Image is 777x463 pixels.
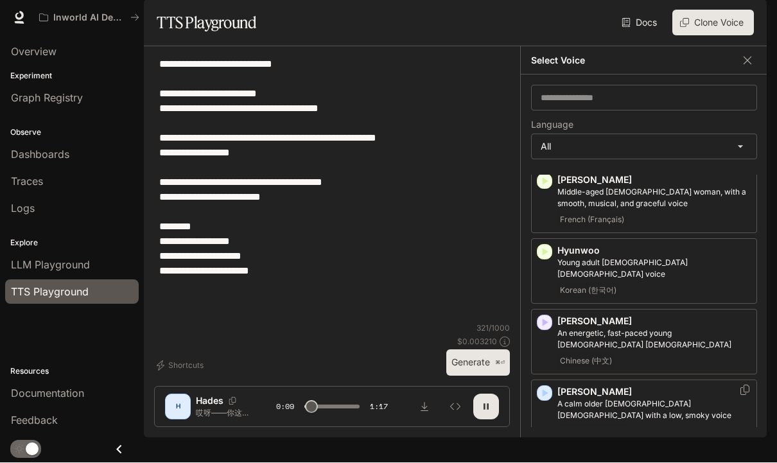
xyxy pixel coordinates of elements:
span: 1:17 [370,401,388,414]
button: Clone Voice [672,10,754,36]
p: [PERSON_NAME] [557,315,751,328]
p: Hades [196,395,223,408]
button: Shortcuts [154,356,209,376]
a: Docs [619,10,662,36]
span: German (Deutsch) [557,424,629,440]
span: Chinese (中文) [557,354,615,369]
p: Hyunwoo [557,245,751,258]
p: 321 / 1000 [476,323,510,334]
button: Copy Voice ID [738,385,751,396]
p: A calm older German female with a low, smoky voice [557,399,751,422]
div: All [532,135,756,159]
span: Korean (한국어) [557,283,619,299]
p: [PERSON_NAME] [557,386,751,399]
span: 0:09 [276,401,294,414]
p: Middle-aged French woman, with a smooth, musical, and graceful voice [557,187,751,210]
p: $ 0.003210 [457,336,497,347]
p: An energetic, fast-paced young Chinese female [557,328,751,351]
button: Download audio [412,394,437,420]
p: Young adult Korean male voice [557,258,751,281]
button: Copy Voice ID [223,397,241,405]
span: French (Français) [557,213,627,228]
p: ⌘⏎ [495,360,505,367]
p: 哎呀——你这一举动，真把画像里的老巫师气得脸都涨红了！🔥 他狠狠地拂了拂自己长长的胡子，胡子尖甚至抖了三抖： “放肆！ 小毛孩，你懂得什么是尊重长辈吗？我的胡子在魔法史上可比你的家谱还悠久！” ... [196,408,251,419]
p: [PERSON_NAME] [557,174,751,187]
p: Language [531,121,573,130]
button: All workspaces [33,5,145,31]
p: Inworld AI Demos [53,13,125,24]
button: Generate⌘⏎ [446,350,510,376]
div: H [168,397,188,417]
h1: TTS Playground [157,10,256,36]
button: Inspect [442,394,468,420]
